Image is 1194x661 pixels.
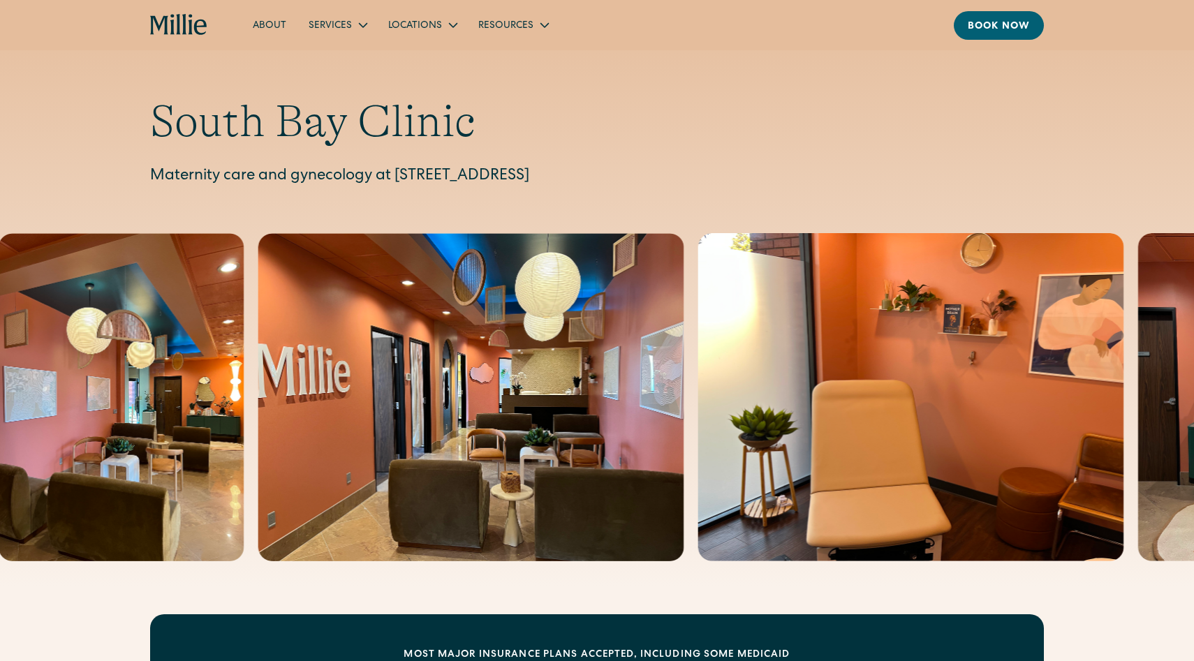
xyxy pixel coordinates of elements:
div: Resources [478,19,533,34]
div: Locations [377,13,467,36]
div: Services [297,13,377,36]
div: Services [309,19,352,34]
div: Locations [388,19,442,34]
div: Resources [467,13,559,36]
p: Maternity care and gynecology at [STREET_ADDRESS] [150,165,1044,188]
a: home [150,14,208,36]
h1: South Bay Clinic [150,95,1044,149]
a: Book now [954,11,1044,40]
div: Book now [968,20,1030,34]
a: About [242,13,297,36]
